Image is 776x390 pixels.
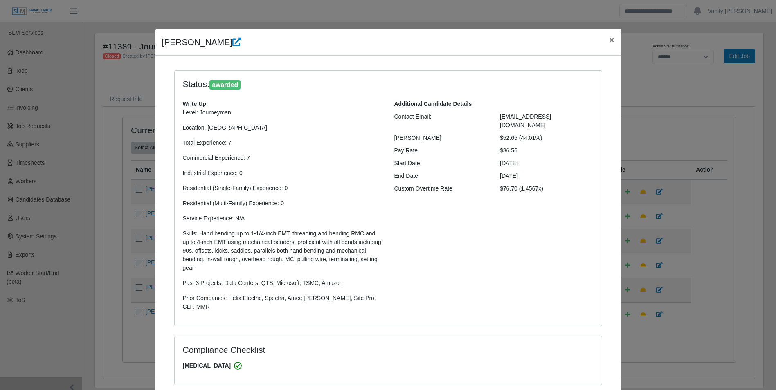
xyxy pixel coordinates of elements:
span: [MEDICAL_DATA] [183,361,594,370]
h4: [PERSON_NAME] [162,36,241,49]
b: Additional Candidate Details [394,101,472,107]
p: Level: Journeyman [183,108,382,117]
span: [EMAIL_ADDRESS][DOMAIN_NAME] [500,113,551,128]
p: Industrial Experience: 0 [183,169,382,177]
p: Service Experience: N/A [183,214,382,223]
div: [PERSON_NAME] [388,134,494,142]
div: $36.56 [494,146,600,155]
p: Location: [GEOGRAPHIC_DATA] [183,123,382,132]
span: $76.70 (1.4567x) [500,185,543,192]
p: Residential (Multi-Family) Experience: 0 [183,199,382,208]
div: $52.65 (44.01%) [494,134,600,142]
p: Prior Companies: Helix Electric, Spectra, Amec [PERSON_NAME], Site Pro, CLP, MMR [183,294,382,311]
p: Past 3 Projects: Data Centers, QTS, Microsoft, TSMC, Amazon [183,279,382,287]
span: × [609,35,614,45]
p: Skills: Hand bending up to 1-1/4-inch EMT, threading and bending RMC and up to 4-inch EMT using m... [183,229,382,272]
p: Total Experience: 7 [183,139,382,147]
div: Start Date [388,159,494,168]
div: Contact Email: [388,112,494,130]
h4: Status: [183,79,488,90]
div: Pay Rate [388,146,494,155]
p: Residential (Single-Family) Experience: 0 [183,184,382,193]
h4: Compliance Checklist [183,345,452,355]
button: Close [603,29,621,51]
div: [DATE] [494,159,600,168]
p: Commercial Experience: 7 [183,154,382,162]
b: Write Up: [183,101,208,107]
div: End Date [388,172,494,180]
span: [DATE] [500,173,518,179]
div: Custom Overtime Rate [388,184,494,193]
span: awarded [209,80,241,90]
